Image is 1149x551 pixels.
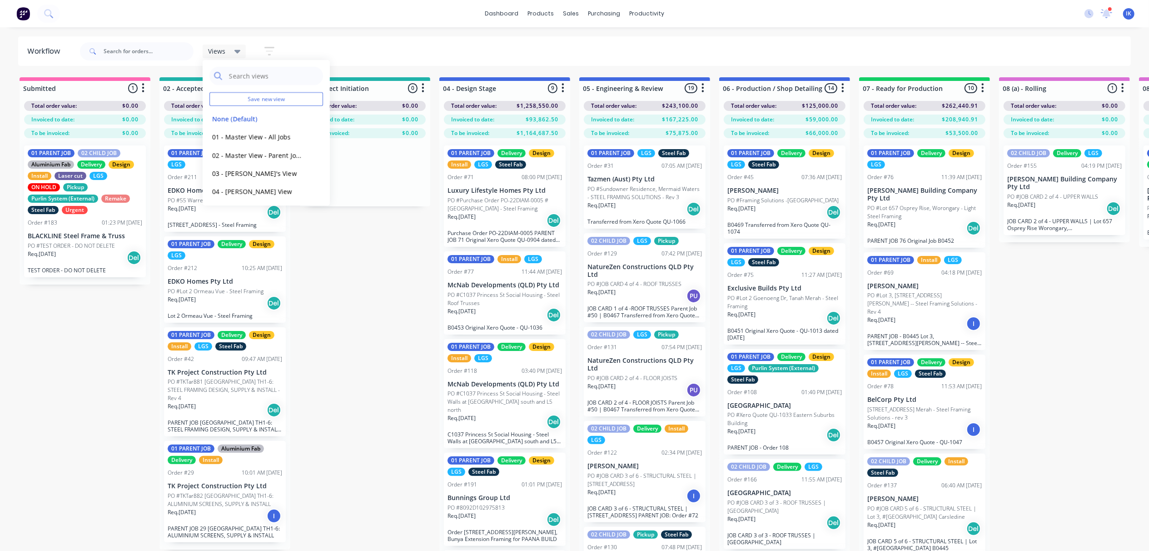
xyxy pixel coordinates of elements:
div: Install [168,342,191,351]
div: Del [1106,201,1121,216]
p: Req. [DATE] [587,488,616,496]
div: 02 CHILD JOB [587,425,630,433]
p: [PERSON_NAME] [727,187,842,195]
div: Design [809,247,834,255]
div: 03:40 PM [DATE] [522,367,562,375]
div: Delivery [218,240,246,248]
div: LGS [894,370,912,378]
div: Install [497,255,521,263]
div: products [523,7,558,20]
div: Delivery [633,425,662,433]
p: Req. [DATE] [448,307,476,316]
p: [PERSON_NAME] [867,282,982,290]
p: Req. [DATE] [168,508,196,516]
div: 01 PARENT JOBDeliveryDesignInstallLGSSteel FabOrder #7108:00 PM [DATE]Luxury Lifestyle Homes Pty ... [444,145,566,247]
div: Delivery [168,456,196,464]
div: Design [249,240,274,248]
div: Order #129 [587,250,617,258]
div: Steel Fab [661,531,692,539]
div: 01 PARENT JOB [168,445,214,453]
div: Aluminium Fab [218,445,264,453]
p: PO #JOB CARD 4 of 4 - ROOF TRUSSES [587,280,681,288]
div: 01 PARENT JOB [727,353,774,361]
div: Workflow [27,46,65,57]
div: 10:01 AM [DATE] [242,469,282,477]
div: 01 PARENT JOB [168,240,214,248]
p: Lot 2 Ormeau Vue - Steel Framing [168,312,282,319]
div: Purlin System (External) [28,195,98,203]
div: Del [966,221,981,235]
p: B0453 Original Xero Quote - QU-1036 [448,324,562,331]
button: 03 - [PERSON_NAME]'s View [209,168,306,179]
button: 02 - Master View - Parent Jobs Only [209,150,306,160]
button: None (Default) [209,114,306,124]
div: 02:34 PM [DATE] [662,449,702,457]
div: Order #166 [727,476,757,484]
a: dashboard [480,7,523,20]
p: Req. [DATE] [727,515,756,523]
p: EDKO Homes Pty Ltd [168,187,282,195]
p: Exclusive Builds Pty Ltd [727,285,842,292]
p: McNab Developments (QLD) Pty Ltd [448,381,562,388]
div: Design [809,353,834,361]
span: $0.00 [122,102,139,110]
div: 01:40 PM [DATE] [801,388,842,396]
p: Req. [DATE] [727,311,756,319]
div: Order #31 [587,162,614,170]
div: Steel Fab [495,160,526,169]
div: 01 PARENT JOBDeliveryDesignLGSSteel FabOrder #19101:01 PM [DATE]Bunnings Group LtdPO #8092D102975... [444,453,566,546]
p: Transferred from Xero Quote QU-1066 [587,218,702,225]
p: C1037 Princess St Social Housing - Steel Walls at [GEOGRAPHIC_DATA] south and L5 north [448,431,562,445]
div: LGS [727,364,745,372]
div: Delivery [777,247,806,255]
p: JOB CARD 1 of 4 -ROOF TRUSSES Parent Job #50 | B0467 Transferred from Xero Quote QU-1063 [587,305,702,319]
div: Del [547,415,561,429]
p: TEST ORDER - DO NOT DELETE [28,267,142,274]
div: Del [826,428,841,442]
p: Req. [DATE] [587,201,616,210]
p: PO #8092D102975813 [448,504,505,512]
div: Del [966,521,981,536]
div: 04:18 PM [DATE] [941,269,982,277]
p: PO #JOB CARD 5 of 6 - STRUCTURAL STEEL | Lot 3, #[GEOGRAPHIC_DATA] Carsledine [867,505,982,521]
div: LGS [587,436,605,444]
p: [PERSON_NAME] Building Company Pty Ltd [867,187,982,202]
div: Order #77 [448,268,474,276]
div: Delivery [777,353,806,361]
p: PO #Framing Solutions -[GEOGRAPHIC_DATA] [727,196,839,205]
div: 01 PARENT JOB [727,247,774,255]
p: EDKO Homes Pty Ltd [168,278,282,286]
p: BelCorp Pty Ltd [867,396,982,404]
p: NatureZen Constructions QLD Pty Ltd [587,263,702,279]
div: Install [28,172,51,180]
div: Del [826,311,841,326]
div: 04:19 PM [DATE] [1081,162,1122,170]
div: Order #137 [867,481,897,490]
div: ON HOLD [28,183,60,191]
p: Req. [DATE] [168,205,196,213]
p: JOB CARD 3 of 3 - ROOF TRUSSES | [GEOGRAPHIC_DATA] [727,532,842,546]
div: Design [529,456,554,465]
div: Steel Fab [748,160,779,169]
div: 02 CHILD JOB [587,531,630,539]
div: LGS [805,463,822,471]
div: 01 PARENT JOB [448,149,494,157]
div: 09:47 AM [DATE] [242,355,282,363]
div: 07:36 AM [DATE] [801,173,842,181]
button: Save new view [209,92,323,106]
div: 01 PARENT JOBDeliveryDesignLGSSteel FabOrder #4507:36 AM [DATE][PERSON_NAME]PO #Framing Solutions... [724,145,846,239]
p: Req. [DATE] [1007,201,1035,209]
div: Design [249,331,274,339]
p: PARENT JOB - B0445 Lot 3, [STREET_ADDRESS][PERSON_NAME] -- Steel Framing Solutions - Rev 4 [867,333,982,346]
div: 01 PARENT JOB [168,149,214,157]
div: LGS [637,149,655,157]
p: McNab Developments (QLD) Pty Ltd [448,281,562,289]
div: Order #108 [727,388,757,396]
div: Order #29 [168,469,194,477]
div: 01 PARENT JOBDeliveryDesignLGSOrder #7611:39 AM [DATE][PERSON_NAME] Building Company Pty LtdPO #L... [864,145,985,248]
p: PO #Lot 3, [STREET_ADDRESS][PERSON_NAME] -- Steel Framing Solutions - Rev 4 [867,291,982,316]
div: LGS [168,160,185,169]
div: PU [686,383,701,397]
div: 01 PARENT JOBAluminium FabDeliveryInstallOrder #2910:01 AM [DATE]TK Project Construction Pty LtdP... [164,441,286,542]
div: Install [917,256,941,264]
